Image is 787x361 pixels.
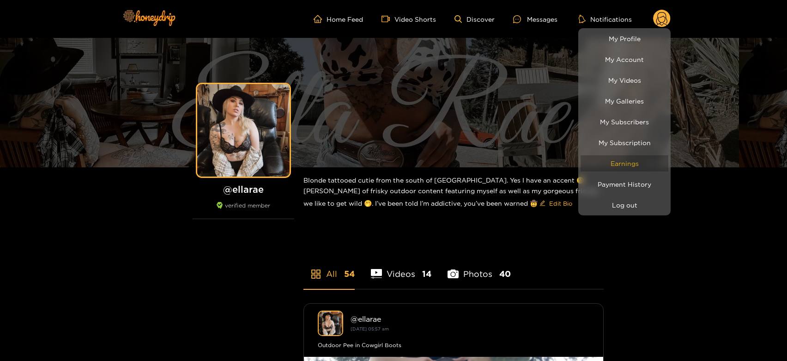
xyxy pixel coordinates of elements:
[581,31,668,47] a: My Profile
[581,176,668,192] a: Payment History
[581,93,668,109] a: My Galleries
[581,135,668,151] a: My Subscription
[581,114,668,130] a: My Subscribers
[581,155,668,171] a: Earnings
[581,51,668,67] a: My Account
[581,197,668,213] button: Log out
[581,72,668,88] a: My Videos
